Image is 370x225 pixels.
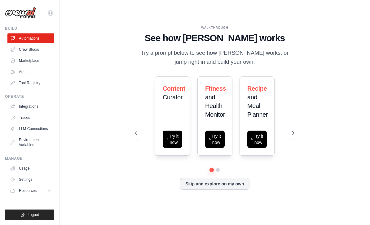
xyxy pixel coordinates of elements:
span: and Health Monitor [205,94,225,118]
a: Crew Studio [7,45,54,54]
span: Curator [163,94,183,101]
div: Manage [5,156,54,161]
a: Settings [7,175,54,184]
a: Traces [7,113,54,123]
div: Operate [5,94,54,99]
span: Logout [28,212,39,217]
span: Recipe [247,85,267,92]
a: Usage [7,163,54,173]
div: WALKTHROUGH [135,25,295,30]
a: Tool Registry [7,78,54,88]
button: Skip and explore on my own [180,178,249,190]
span: Resources [19,188,37,193]
a: Environment Variables [7,135,54,150]
button: Try it now [163,131,182,148]
button: Resources [7,186,54,196]
span: Content [163,85,185,92]
a: LLM Connections [7,124,54,134]
span: and Meal Planner [247,94,268,118]
p: Try a prompt below to see how [PERSON_NAME] works, or jump right in and build your own. [135,49,295,67]
a: Marketplace [7,56,54,66]
a: Agents [7,67,54,77]
button: Logout [5,210,54,220]
button: Try it now [247,131,267,148]
img: Logo [5,7,36,19]
button: Try it now [205,131,225,148]
h1: See how [PERSON_NAME] works [135,32,295,44]
span: Fitness [205,85,226,92]
div: Build [5,26,54,31]
a: Integrations [7,102,54,111]
a: Automations [7,33,54,43]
